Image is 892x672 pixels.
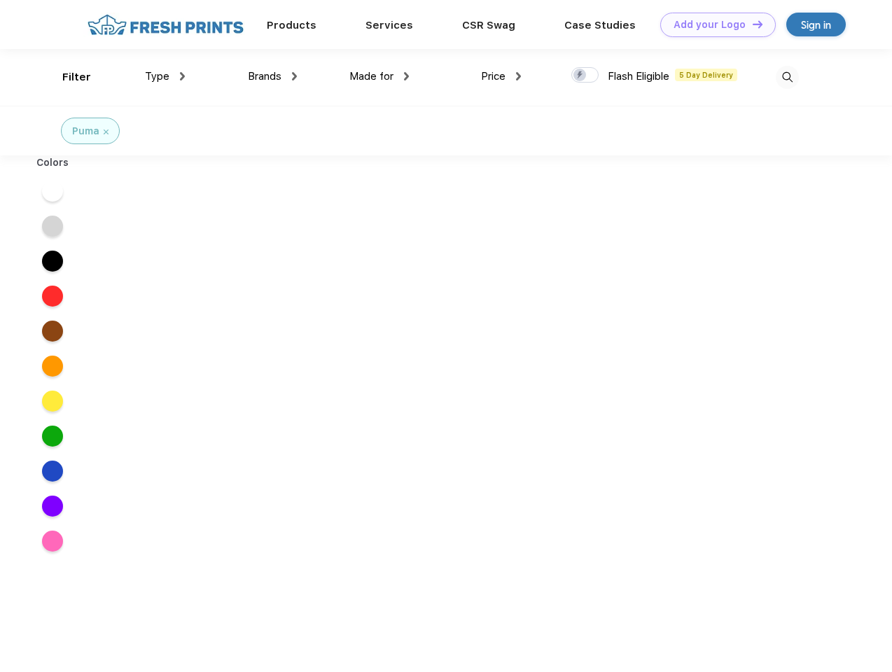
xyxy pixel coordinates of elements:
[675,69,737,81] span: 5 Day Delivery
[365,19,413,31] a: Services
[753,20,762,28] img: DT
[248,70,281,83] span: Brands
[349,70,393,83] span: Made for
[72,124,99,139] div: Puma
[801,17,831,33] div: Sign in
[26,155,80,170] div: Colors
[776,66,799,89] img: desktop_search.svg
[608,70,669,83] span: Flash Eligible
[481,70,506,83] span: Price
[516,72,521,80] img: dropdown.png
[180,72,185,80] img: dropdown.png
[786,13,846,36] a: Sign in
[292,72,297,80] img: dropdown.png
[404,72,409,80] img: dropdown.png
[83,13,248,37] img: fo%20logo%202.webp
[104,129,109,134] img: filter_cancel.svg
[267,19,316,31] a: Products
[145,70,169,83] span: Type
[62,69,91,85] div: Filter
[462,19,515,31] a: CSR Swag
[674,19,746,31] div: Add your Logo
